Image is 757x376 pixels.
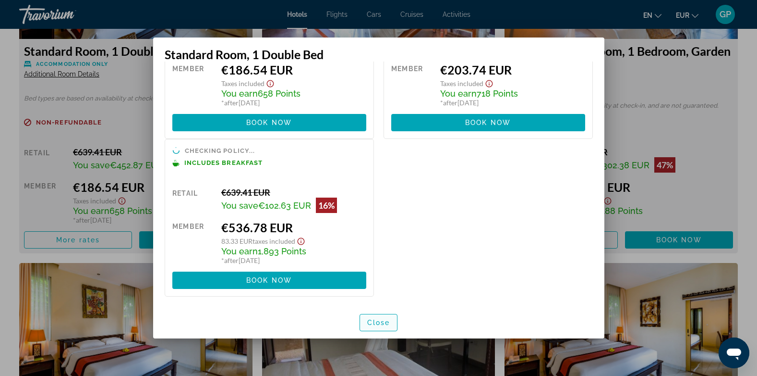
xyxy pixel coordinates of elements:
button: Show Taxes and Fees disclaimer [264,77,276,88]
div: €186.54 EUR [221,63,366,77]
button: Show Taxes and Fees disclaimer [295,235,307,246]
iframe: Bouton de lancement de la fenêtre de messagerie [719,338,749,368]
button: Book now [391,114,585,131]
div: Member [172,220,214,264]
span: €102.63 EUR [258,201,311,211]
div: * [DATE] [221,256,366,264]
div: €639.41 EUR [221,187,366,198]
button: Close [360,314,398,331]
h3: Standard Room, 1 Double Bed [165,47,593,62]
span: Taxes included [252,237,295,245]
span: 83.33 EUR [221,237,252,245]
div: Member [172,63,214,107]
span: You save [221,201,258,211]
button: Book now [172,272,366,289]
span: Includes Breakfast [184,160,263,166]
span: Book now [465,119,511,126]
div: * [DATE] [440,99,585,107]
span: 1,893 Points [258,246,306,256]
span: Checking policy... [185,148,255,154]
span: 658 Points [258,88,300,99]
span: Book now [246,276,292,284]
span: after [224,256,239,264]
span: 718 Points [477,88,518,99]
div: €203.74 EUR [440,63,585,77]
span: Taxes included [221,79,264,88]
span: You earn [221,246,258,256]
span: You earn [221,88,258,99]
div: Retail [172,187,214,213]
div: €536.78 EUR [221,220,366,235]
span: after [224,99,239,107]
span: after [443,99,457,107]
button: Book now [172,114,366,131]
span: You earn [440,88,477,99]
button: Show Taxes and Fees disclaimer [483,77,495,88]
div: * [DATE] [221,99,366,107]
div: Member [391,63,433,107]
span: Close [367,319,390,326]
div: 16% [316,198,337,213]
span: Book now [246,119,292,126]
span: Taxes included [440,79,483,88]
